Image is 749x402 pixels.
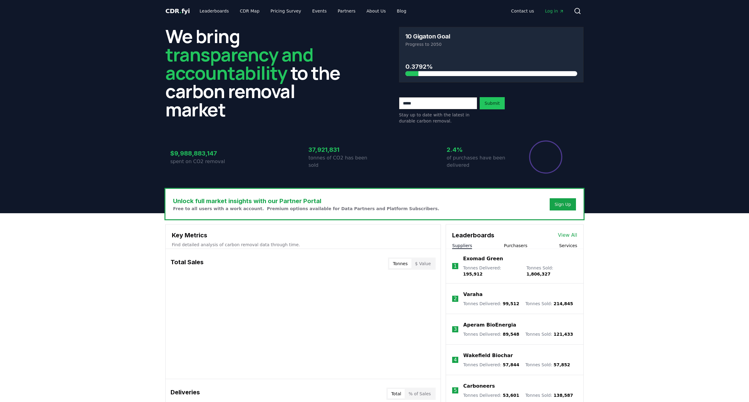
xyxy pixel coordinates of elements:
p: Tonnes Delivered : [463,392,519,398]
span: 53,601 [503,393,519,398]
h3: 2.4% [447,145,513,154]
a: Partners [333,5,360,16]
a: CDR.fyi [165,7,190,15]
a: About Us [362,5,391,16]
a: Pricing Survey [266,5,306,16]
span: 57,852 [554,362,570,367]
span: 195,912 [463,272,483,276]
button: Sign Up [550,198,576,210]
p: Find detailed analysis of carbon removal data through time. [172,242,434,248]
span: transparency and accountability [165,42,313,85]
p: 5 [454,387,457,394]
p: of purchases have been delivered [447,154,513,169]
button: Total [388,389,405,399]
a: Exomad Green [463,255,503,262]
nav: Main [506,5,569,16]
span: 214,845 [554,301,573,306]
a: Carboneers [463,382,495,390]
p: Tonnes Sold : [526,265,577,277]
p: 2 [454,295,457,302]
nav: Main [195,5,411,16]
h3: Unlock full market insights with our Partner Portal [173,196,439,206]
p: Tonnes Sold : [525,362,570,368]
span: 138,587 [554,393,573,398]
h3: Total Sales [171,258,204,270]
a: Contact us [506,5,539,16]
p: Tonnes Delivered : [463,301,519,307]
p: Tonnes Delivered : [463,265,520,277]
span: CDR fyi [165,7,190,15]
h3: Deliveries [171,388,200,400]
a: Blog [392,5,411,16]
p: Tonnes Sold : [525,392,573,398]
h3: 37,921,831 [308,145,374,154]
a: Aperam BioEnergia [463,321,516,329]
a: Wakefield Biochar [463,352,513,359]
p: Progress to 2050 [405,41,577,47]
span: Log in [545,8,564,14]
a: CDR Map [235,5,264,16]
span: 1,806,327 [526,272,551,276]
a: Events [307,5,331,16]
span: 89,548 [503,332,519,337]
p: 4 [454,356,457,364]
span: 57,844 [503,362,519,367]
button: Services [559,243,577,249]
div: Percentage of sales delivered [529,140,563,174]
button: $ Value [411,259,435,269]
p: 3 [454,326,457,333]
span: 121,433 [554,332,573,337]
button: % of Sales [405,389,434,399]
p: Tonnes Delivered : [463,362,519,368]
span: . [179,7,182,15]
h3: Leaderboards [452,231,494,240]
p: Tonnes Delivered : [463,331,519,337]
button: Suppliers [452,243,472,249]
p: 1 [454,262,457,270]
p: Tonnes Sold : [525,331,573,337]
span: 99,512 [503,301,519,306]
p: spent on CO2 removal [170,158,236,165]
p: Tonnes Sold : [525,301,573,307]
a: Log in [540,5,569,16]
h3: 0.3792% [405,62,577,71]
p: Stay up to date with the latest in durable carbon removal. [399,112,477,124]
a: Leaderboards [195,5,234,16]
a: Sign Up [555,201,571,207]
button: Submit [480,97,505,109]
h3: Key Metrics [172,231,434,240]
h3: 10 Gigaton Goal [405,33,450,39]
a: Varaha [463,291,482,298]
h3: $9,988,883,147 [170,149,236,158]
button: Purchasers [504,243,527,249]
h2: We bring to the carbon removal market [165,27,350,119]
p: Free to all users with a work account. Premium options available for Data Partners and Platform S... [173,206,439,212]
a: View All [558,232,577,239]
button: Tonnes [389,259,411,269]
p: tonnes of CO2 has been sold [308,154,374,169]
